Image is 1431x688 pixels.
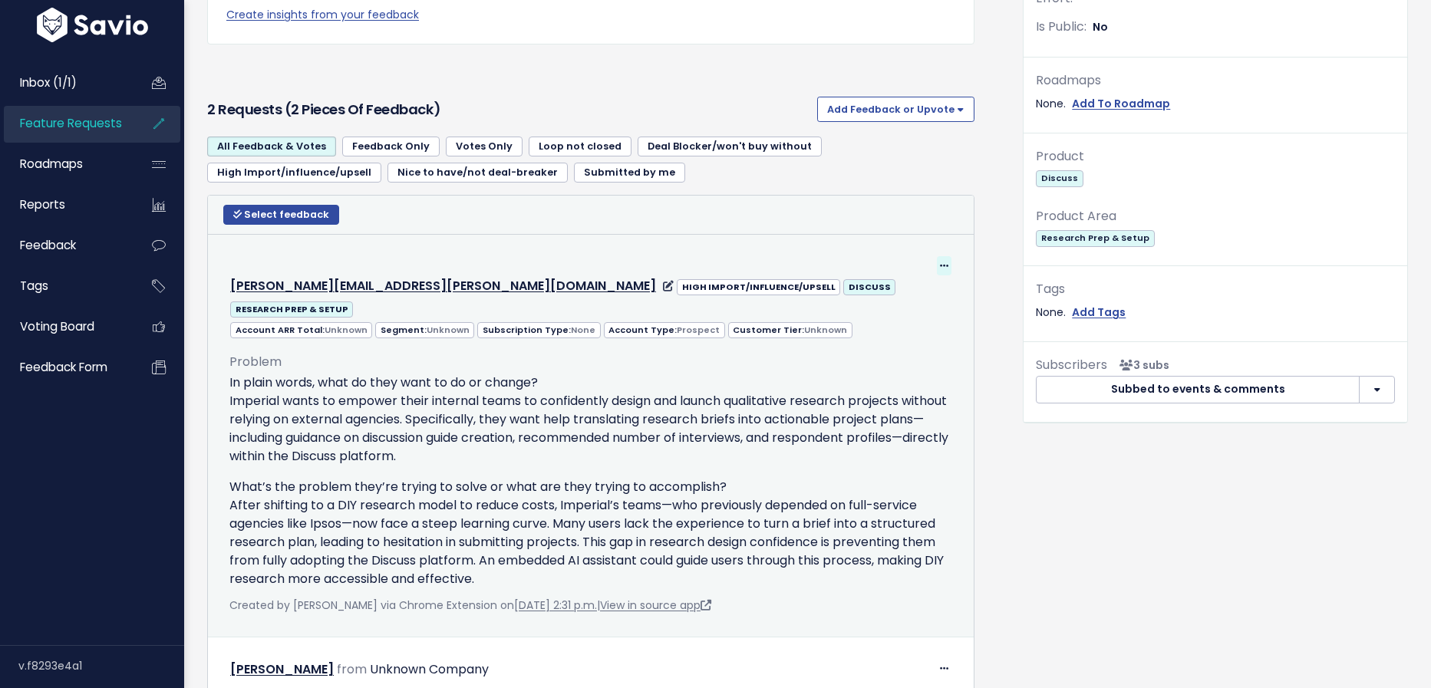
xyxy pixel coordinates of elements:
a: Deal Blocker/won't buy without [638,137,822,156]
span: Subscribers [1036,356,1107,374]
div: Tags [1036,278,1395,301]
div: Unknown Company [370,659,489,681]
span: Discuss [1036,170,1083,186]
p: In plain words, what do they want to do or change? Imperial wants to empower their internal teams... [229,374,952,466]
span: <p><strong>Subscribers</strong><br><br> - Kelly Kendziorski<br> - Alexander DeCarlo<br> - Cristin... [1113,357,1169,373]
span: Segment: [375,322,474,338]
strong: RESEARCH PREP & SETUP [236,303,348,315]
strong: DISCUSS [849,281,891,293]
span: Roadmaps [20,156,83,172]
span: Is Public: [1036,18,1086,35]
a: Roadmaps [4,146,127,182]
button: Select feedback [223,205,339,225]
span: Reports [20,196,65,212]
a: Tags [4,268,127,304]
span: Prospect [677,324,720,336]
button: Subbed to events & comments [1036,376,1360,403]
span: Unknown [325,324,368,336]
a: Add To Roadmap [1072,94,1170,114]
span: Account Type: [604,322,725,338]
p: What’s the problem they’re trying to solve or what are they trying to accomplish? After shifting ... [229,478,952,588]
span: Tags [20,278,48,294]
a: Votes Only [446,137,523,156]
a: Feedback form [4,350,127,385]
span: Feedback [20,237,76,253]
span: Created by [PERSON_NAME] via Chrome Extension on | [229,597,711,613]
a: Voting Board [4,309,127,344]
a: Nice to have/not deal-breaker [387,163,568,183]
span: Account ARR Total: [230,322,372,338]
span: Research Prep & Setup [1036,230,1154,246]
a: High Import/influence/upsell [207,163,381,183]
span: Select feedback [244,208,329,221]
a: Add Tags [1072,303,1126,322]
div: v.f8293e4a1 [18,646,184,686]
h3: 2 Requests (2 pieces of Feedback) [207,99,811,120]
span: No [1093,19,1108,35]
span: Customer Tier: [728,322,852,338]
div: None. [1036,94,1395,114]
span: Subscription Type: [477,322,600,338]
strong: HIGH IMPORT/INFLUENCE/UPSELL [682,281,836,293]
a: Feature Requests [4,106,127,141]
a: Feedback Only [342,137,440,156]
a: [DATE] 2:31 p.m. [514,597,597,613]
a: Inbox (1/1) [4,65,127,100]
div: Roadmaps [1036,70,1395,92]
span: Unknown [804,324,847,336]
span: Feature Requests [20,115,122,131]
span: Voting Board [20,318,94,334]
a: Create insights from your feedback [226,5,955,25]
span: Unknown [427,324,470,336]
span: None [571,324,595,336]
a: Feedback [4,228,127,263]
button: Add Feedback or Upvote [817,97,974,121]
span: from [337,660,367,678]
div: Product Area [1036,206,1395,228]
span: Feedback form [20,359,107,375]
div: None. [1036,303,1395,322]
a: All Feedback & Votes [207,137,336,156]
a: Reports [4,187,127,222]
span: Problem [229,353,282,370]
a: [PERSON_NAME][EMAIL_ADDRESS][PERSON_NAME][DOMAIN_NAME] [230,277,656,295]
a: [PERSON_NAME] [230,660,334,678]
a: Submitted by me [574,163,685,183]
img: logo-white.9d6f32f41409.svg [33,8,152,42]
span: Inbox (1/1) [20,74,77,91]
div: Product [1036,146,1395,168]
a: View in source app [600,597,711,613]
a: Loop not closed [529,137,631,156]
